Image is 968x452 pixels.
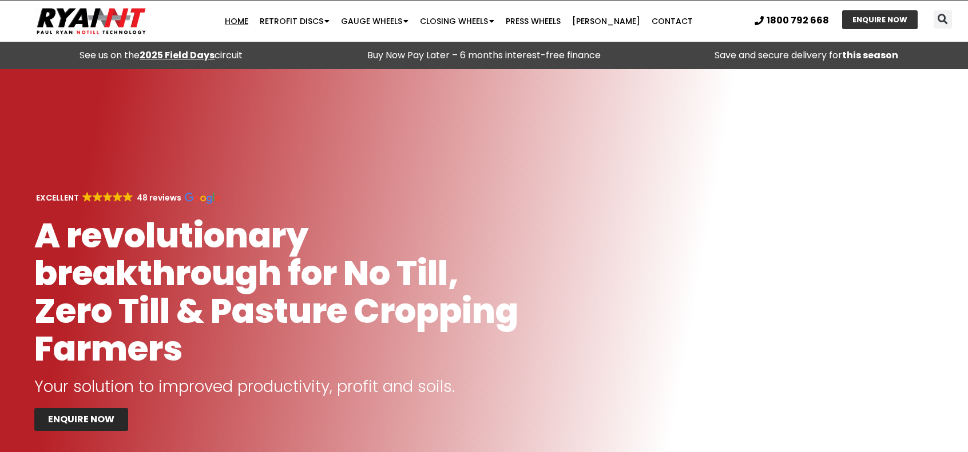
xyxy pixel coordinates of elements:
img: Google [185,193,220,204]
span: 1800 792 668 [767,16,829,25]
strong: EXCELLENT [36,192,79,203]
span: Your solution to improved productivity, profit and soils. [34,375,455,398]
p: Save and secure delivery for [651,47,962,63]
a: Press Wheels [500,10,566,33]
img: Google [113,192,122,202]
a: [PERSON_NAME] [566,10,646,33]
a: 2025 Field Days [140,49,215,62]
img: Google [93,192,102,202]
a: ENQUIRE NOW [34,408,128,431]
span: ENQUIRE NOW [852,16,907,23]
nav: Menu [188,10,730,33]
a: Retrofit Discs [254,10,335,33]
a: EXCELLENT GoogleGoogleGoogleGoogleGoogle 48 reviews Google [34,192,220,203]
div: Search [934,10,952,29]
a: Closing Wheels [414,10,500,33]
img: Google [82,192,92,202]
a: ENQUIRE NOW [842,10,918,29]
img: Google [123,192,133,202]
img: Google [103,192,113,202]
span: ENQUIRE NOW [48,415,114,424]
img: Ryan NT logo [34,3,149,39]
strong: 48 reviews [137,192,181,203]
h1: A revolutionary breakthrough for No Till, Zero Till & Pasture Cropping Farmers [34,217,529,367]
a: Gauge Wheels [335,10,414,33]
a: Contact [646,10,699,33]
div: See us on the circuit [6,47,317,63]
a: 1800 792 668 [755,16,829,25]
a: Home [219,10,254,33]
strong: this season [842,49,898,62]
p: Buy Now Pay Later – 6 months interest-free finance [328,47,640,63]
